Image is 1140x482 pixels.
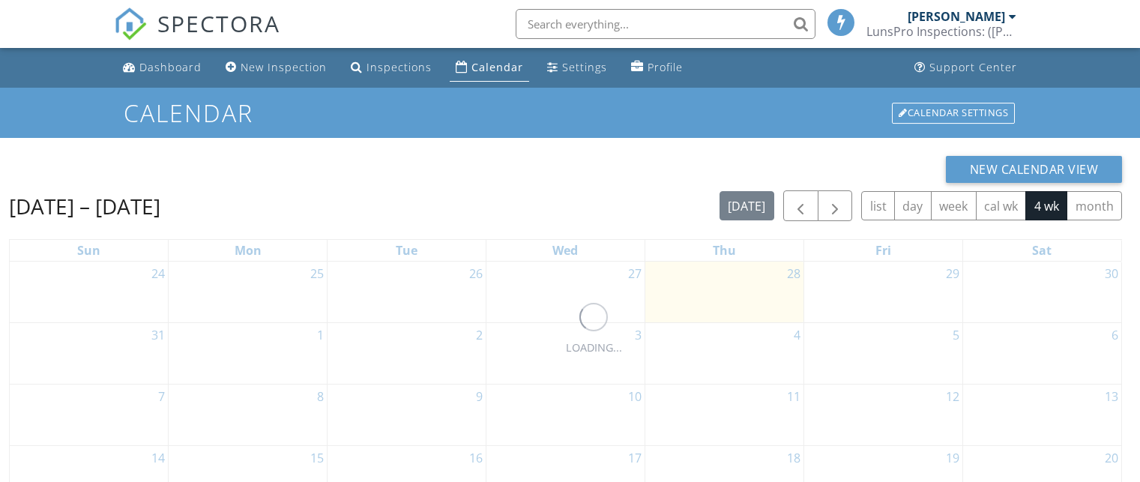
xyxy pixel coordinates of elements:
td: Go to August 24, 2025 [10,262,169,323]
a: Settings [541,54,613,82]
td: Go to September 13, 2025 [962,384,1121,445]
div: Calendar Settings [892,103,1015,124]
a: Go to September 1, 2025 [314,323,327,347]
a: Go to September 18, 2025 [784,446,803,470]
input: Search everything... [516,9,815,39]
div: Inspections [367,60,432,74]
td: Go to August 25, 2025 [169,262,328,323]
a: Calendar Settings [890,101,1016,125]
a: Go to September 11, 2025 [784,385,803,409]
button: week [931,191,977,220]
td: Go to August 30, 2025 [962,262,1121,323]
div: LOADING... [566,340,622,356]
h2: [DATE] – [DATE] [9,191,160,221]
a: Go to September 13, 2025 [1102,385,1121,409]
h1: Calendar [124,100,1016,126]
td: Go to September 6, 2025 [962,322,1121,384]
a: Go to September 10, 2025 [625,385,645,409]
td: Go to August 26, 2025 [328,262,486,323]
td: Go to August 29, 2025 [803,262,962,323]
button: Next [818,190,853,221]
img: The Best Home Inspection Software - Spectora [114,7,147,40]
a: Go to September 20, 2025 [1102,446,1121,470]
a: Go to September 14, 2025 [148,446,168,470]
a: New Inspection [220,54,333,82]
td: Go to August 28, 2025 [645,262,803,323]
a: Go to August 26, 2025 [466,262,486,286]
button: New Calendar View [946,156,1123,183]
a: Go to September 12, 2025 [943,385,962,409]
a: Go to September 16, 2025 [466,446,486,470]
a: Go to September 9, 2025 [473,385,486,409]
a: Wednesday [549,240,581,261]
a: Go to August 25, 2025 [307,262,327,286]
td: Go to August 27, 2025 [486,262,645,323]
td: Go to September 1, 2025 [169,322,328,384]
a: Sunday [74,240,103,261]
a: Go to September 4, 2025 [791,323,803,347]
a: Go to September 15, 2025 [307,446,327,470]
a: Go to August 27, 2025 [625,262,645,286]
a: Go to September 19, 2025 [943,446,962,470]
a: Go to September 6, 2025 [1109,323,1121,347]
div: New Inspection [241,60,327,74]
a: Go to September 7, 2025 [155,385,168,409]
td: Go to September 9, 2025 [328,384,486,445]
div: Dashboard [139,60,202,74]
a: Profile [625,54,689,82]
button: list [861,191,895,220]
button: month [1067,191,1122,220]
td: Go to September 5, 2025 [803,322,962,384]
a: Calendar [450,54,529,82]
a: SPECTORA [114,20,280,52]
td: Go to September 4, 2025 [645,322,803,384]
a: Saturday [1029,240,1055,261]
a: Inspections [345,54,438,82]
button: cal wk [976,191,1027,220]
a: Go to August 24, 2025 [148,262,168,286]
td: Go to September 2, 2025 [328,322,486,384]
td: Go to September 12, 2025 [803,384,962,445]
a: Go to September 5, 2025 [950,323,962,347]
a: Thursday [710,240,739,261]
div: Calendar [471,60,523,74]
button: Previous [783,190,818,221]
button: [DATE] [720,191,774,220]
a: Go to August 31, 2025 [148,323,168,347]
button: 4 wk [1025,191,1067,220]
td: Go to August 31, 2025 [10,322,169,384]
a: Support Center [908,54,1023,82]
a: Monday [232,240,265,261]
a: Go to September 17, 2025 [625,446,645,470]
a: Go to August 29, 2025 [943,262,962,286]
div: [PERSON_NAME] [908,9,1005,24]
a: Go to September 3, 2025 [632,323,645,347]
td: Go to September 7, 2025 [10,384,169,445]
div: LunsPro Inspections: (Charlotte) [866,24,1016,39]
a: Go to August 30, 2025 [1102,262,1121,286]
td: Go to September 11, 2025 [645,384,803,445]
td: Go to September 8, 2025 [169,384,328,445]
a: Go to August 28, 2025 [784,262,803,286]
button: day [894,191,932,220]
td: Go to September 10, 2025 [486,384,645,445]
div: Settings [562,60,607,74]
span: SPECTORA [157,7,280,39]
a: Tuesday [393,240,420,261]
a: Go to September 2, 2025 [473,323,486,347]
td: Go to September 3, 2025 [486,322,645,384]
a: Friday [872,240,894,261]
a: Go to September 8, 2025 [314,385,327,409]
a: Dashboard [117,54,208,82]
div: Profile [648,60,683,74]
div: Support Center [929,60,1017,74]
